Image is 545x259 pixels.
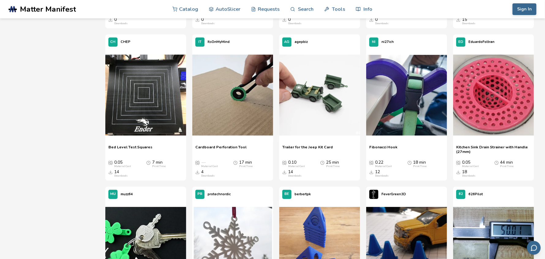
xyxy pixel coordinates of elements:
[108,169,113,174] span: Downloads
[456,145,531,154] a: Kitchen Sink Drain Strainer with Handle (27mm)
[513,3,536,15] button: Sign In
[372,40,376,44] span: NI
[233,160,238,165] span: Average Print Time
[462,165,479,168] div: Material Cost
[369,160,374,165] span: Average Cost
[121,39,130,45] p: CHEP
[369,17,374,22] span: Downloads
[108,17,113,22] span: Downloads
[20,5,76,13] span: Matter Manifest
[459,192,463,196] span: 62
[195,160,200,165] span: Average Cost
[366,187,409,202] a: FeverGreen3D's profileFeverGreen3D
[284,192,289,196] span: BE
[375,17,389,25] div: 0
[197,192,202,196] span: PR
[114,17,128,25] div: 0
[382,191,406,197] p: FeverGreen3D
[114,160,131,168] div: 0.05
[326,165,340,168] div: Print Time
[500,160,514,168] div: 44 min
[282,17,287,22] span: Downloads
[462,160,479,168] div: 0.05
[375,174,389,177] div: Downloads
[201,174,215,177] div: Downloads
[375,169,389,177] div: 12
[288,169,302,177] div: 14
[110,192,116,196] span: MU
[114,174,128,177] div: Downloads
[462,22,475,25] div: Downloads
[195,17,200,22] span: Downloads
[201,17,215,25] div: 0
[201,160,205,165] span: —
[288,165,305,168] div: Material Cost
[458,40,463,44] span: ED
[208,191,231,197] p: protechnordic
[288,174,302,177] div: Downloads
[108,145,153,154] a: Bed Level Test Squares
[146,160,151,165] span: Average Print Time
[295,191,311,197] p: berbertpk
[456,160,460,165] span: Average Cost
[413,165,427,168] div: Print Time
[320,160,325,165] span: Average Print Time
[468,39,494,45] p: EduardoFoltran
[195,145,246,154] a: Cardboard Perforation Tool
[110,40,115,44] span: CH
[456,17,460,22] span: Downloads
[239,165,253,168] div: Print Time
[375,160,392,168] div: 0.22
[295,39,308,45] p: agepbiz
[462,174,475,177] div: Downloads
[527,241,541,255] button: Send feedback via email
[468,191,483,197] p: 626Pilot
[121,191,133,197] p: muzz64
[462,17,475,25] div: 15
[288,17,302,25] div: 0
[201,169,215,177] div: 4
[198,40,201,44] span: IT
[462,169,475,177] div: 18
[282,160,287,165] span: Average Cost
[288,160,305,168] div: 0.10
[500,165,514,168] div: Print Time
[114,169,128,177] div: 14
[326,160,340,168] div: 25 min
[375,165,392,168] div: Material Cost
[288,22,302,25] div: Downloads
[239,160,253,168] div: 17 min
[282,169,287,174] span: Downloads
[408,160,412,165] span: Average Print Time
[282,145,333,154] a: Trailer for the Jeep Kit Card
[494,160,499,165] span: Average Print Time
[413,160,427,168] div: 18 min
[114,165,131,168] div: Material Cost
[201,165,218,168] div: Material Cost
[152,160,166,168] div: 7 min
[369,169,374,174] span: Downloads
[108,160,113,165] span: Average Cost
[382,39,394,45] p: ni27ich
[201,22,215,25] div: Downloads
[369,145,397,154] a: Fibonacci Hook
[152,165,166,168] div: Print Time
[456,169,460,174] span: Downloads
[284,40,289,44] span: AG
[375,22,389,25] div: Downloads
[208,39,230,45] p: ItsOnMyMind
[195,169,200,174] span: Downloads
[114,22,128,25] div: Downloads
[369,190,378,199] img: FeverGreen3D's profile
